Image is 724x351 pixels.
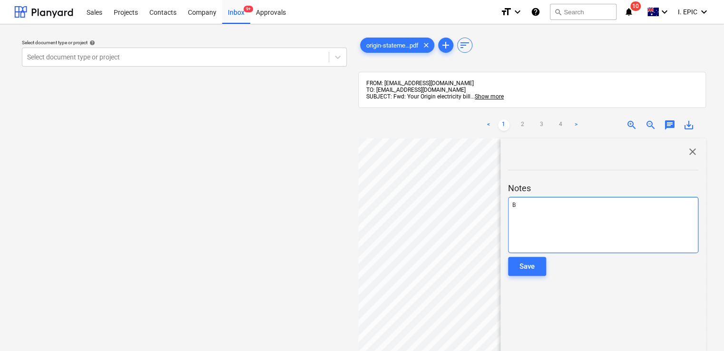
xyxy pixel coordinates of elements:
button: Save [508,257,546,276]
span: chat [664,119,675,131]
div: Save [519,260,535,273]
span: close [687,146,698,157]
i: Knowledge base [531,6,540,18]
a: Page 1 is your current page [498,119,509,131]
span: save_alt [683,119,695,131]
a: Next page [570,119,582,131]
span: B [512,202,516,208]
span: SUBJECT: Fwd: Your Origin electricity bill [366,93,470,100]
span: zoom_in [626,119,637,131]
span: 10 [630,1,641,11]
span: I. EPIC [678,8,697,16]
div: origin-stateme...pdf [360,38,434,53]
span: 9+ [244,6,253,12]
div: Select document type or project [22,39,347,46]
i: keyboard_arrow_down [698,6,710,18]
i: keyboard_arrow_down [659,6,670,18]
a: Previous page [483,119,494,131]
iframe: Chat Widget [676,305,724,351]
p: Notes [508,183,698,194]
span: zoom_out [645,119,656,131]
span: search [554,8,562,16]
span: sort [459,39,470,51]
i: keyboard_arrow_down [512,6,523,18]
a: Page 3 [536,119,548,131]
span: origin-stateme...pdf [361,42,424,49]
a: Page 4 [555,119,567,131]
i: notifications [624,6,634,18]
button: Search [550,4,616,20]
span: add [440,39,451,51]
span: FROM: [EMAIL_ADDRESS][DOMAIN_NAME] [366,80,474,87]
span: help [88,40,95,46]
a: Page 2 [517,119,528,131]
span: clear [421,39,432,51]
span: ... [470,93,504,100]
span: TO: [EMAIL_ADDRESS][DOMAIN_NAME] [366,87,466,93]
i: format_size [500,6,512,18]
span: Show more [475,93,504,100]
